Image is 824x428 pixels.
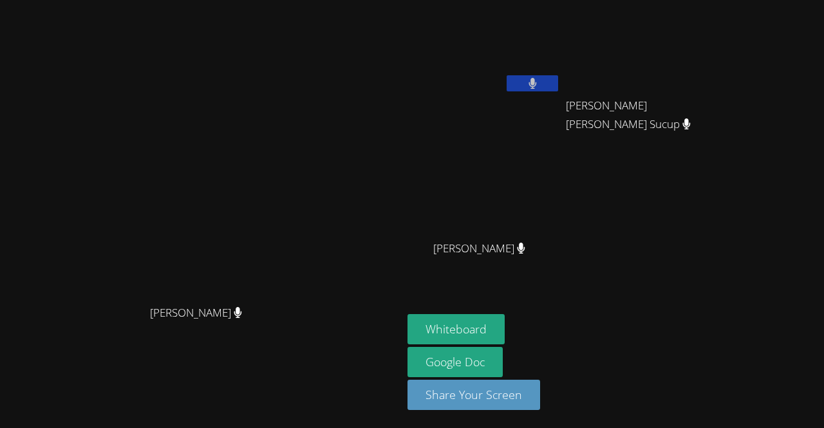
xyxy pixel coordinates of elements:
[407,380,540,410] button: Share Your Screen
[566,97,709,134] span: [PERSON_NAME] [PERSON_NAME] Sucup
[433,239,525,258] span: [PERSON_NAME]
[150,304,242,322] span: [PERSON_NAME]
[407,314,505,344] button: Whiteboard
[407,347,503,377] a: Google Doc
